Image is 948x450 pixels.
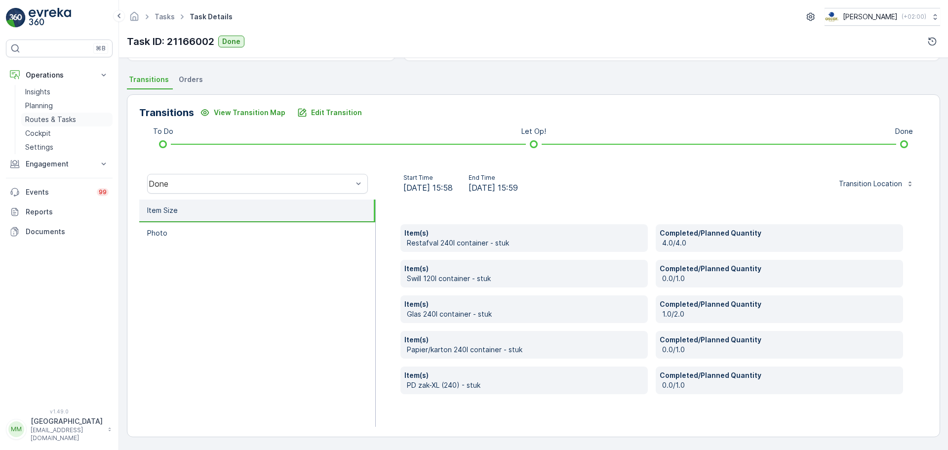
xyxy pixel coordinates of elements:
p: End Time [469,174,518,182]
button: MM[GEOGRAPHIC_DATA][EMAIL_ADDRESS][DOMAIN_NAME] [6,416,113,442]
span: [DATE] 15:58 [403,182,453,194]
button: View Transition Map [194,105,291,121]
a: Tasks [155,12,175,21]
a: Planning [21,99,113,113]
p: Start Time [403,174,453,182]
p: Transitions [139,105,194,120]
p: Transition Location [839,179,902,189]
button: Engagement [6,154,113,174]
button: Done [218,36,244,47]
p: Done [222,37,240,46]
p: [PERSON_NAME] [843,12,898,22]
img: basis-logo_rgb2x.png [825,11,839,22]
p: Swill 120l container - stuk [407,274,644,284]
p: Item(s) [404,370,644,380]
p: ( +02:00 ) [902,13,926,21]
a: Events99 [6,182,113,202]
p: Settings [25,142,53,152]
p: Cockpit [25,128,51,138]
p: Operations [26,70,93,80]
p: Engagement [26,159,93,169]
p: Completed/Planned Quantity [660,299,899,309]
p: Papier/karton 240l container - stuk [407,345,644,355]
p: Routes & Tasks [25,115,76,124]
p: Done [895,126,913,136]
p: ⌘B [96,44,106,52]
a: Cockpit [21,126,113,140]
p: Item(s) [404,335,644,345]
p: Item(s) [404,299,644,309]
p: Item Size [147,205,178,215]
button: [PERSON_NAME](+02:00) [825,8,940,26]
span: Transitions [129,75,169,84]
p: Task ID: 21166002 [127,34,214,49]
span: v 1.49.0 [6,409,113,414]
p: View Transition Map [214,108,285,118]
a: Documents [6,222,113,242]
p: PD zak-XL (240) - stuk [407,380,644,390]
p: To Do [153,126,173,136]
a: Settings [21,140,113,154]
div: Done [149,179,353,188]
p: [EMAIL_ADDRESS][DOMAIN_NAME] [31,426,103,442]
p: Completed/Planned Quantity [660,370,899,380]
a: Insights [21,85,113,99]
p: Let Op! [521,126,546,136]
a: Homepage [129,15,140,23]
p: 0.0/1.0 [662,345,899,355]
p: 0.0/1.0 [662,380,899,390]
p: 1.0/2.0 [662,309,899,319]
p: Item(s) [404,264,644,274]
p: Restafval 240l container - stuk [407,238,644,248]
a: Reports [6,202,113,222]
p: 0.0/1.0 [662,274,899,284]
p: Completed/Planned Quantity [660,335,899,345]
p: 4.0/4.0 [662,238,899,248]
button: Operations [6,65,113,85]
p: Glas 240l container - stuk [407,309,644,319]
button: Transition Location [833,176,920,192]
a: Routes & Tasks [21,113,113,126]
p: [GEOGRAPHIC_DATA] [31,416,103,426]
p: Completed/Planned Quantity [660,228,899,238]
button: Edit Transition [291,105,368,121]
p: Photo [147,228,167,238]
span: Task Details [188,12,235,22]
img: logo_light-DOdMpM7g.png [29,8,71,28]
p: 99 [99,188,107,196]
p: Documents [26,227,109,237]
p: Reports [26,207,109,217]
p: Insights [25,87,50,97]
span: [DATE] 15:59 [469,182,518,194]
p: Planning [25,101,53,111]
p: Edit Transition [311,108,362,118]
p: Events [26,187,91,197]
p: Completed/Planned Quantity [660,264,899,274]
img: logo [6,8,26,28]
div: MM [8,421,24,437]
p: Item(s) [404,228,644,238]
span: Orders [179,75,203,84]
